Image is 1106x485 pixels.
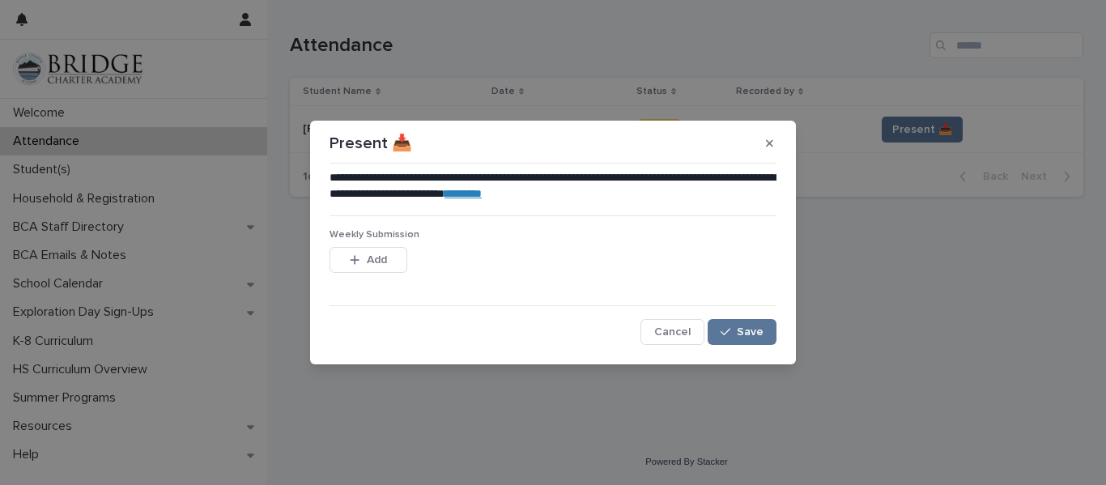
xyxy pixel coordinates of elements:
button: Cancel [640,319,704,345]
span: Weekly Submission [330,230,419,240]
span: Save [737,326,764,338]
button: Add [330,247,407,273]
p: Present 📥 [330,134,412,153]
button: Save [708,319,776,345]
span: Cancel [654,326,691,338]
span: Add [367,254,387,266]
